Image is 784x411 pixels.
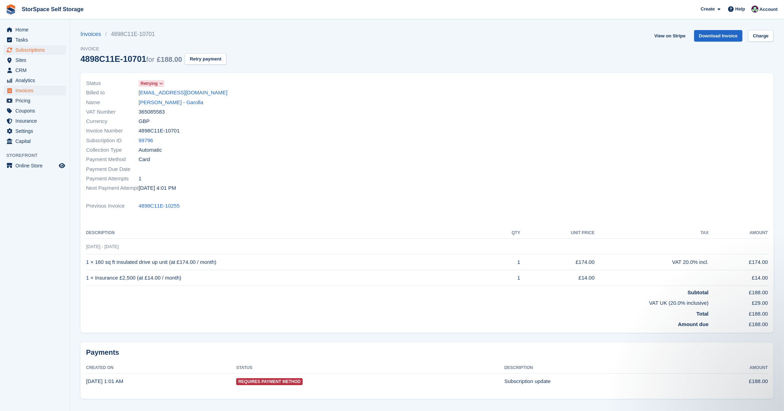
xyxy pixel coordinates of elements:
td: 1 [493,270,520,286]
th: Description [86,228,493,239]
span: Payment Attempts [86,175,139,183]
a: menu [3,25,66,35]
a: View on Stripe [651,30,688,42]
th: Created On [86,362,236,374]
span: Card [139,156,150,164]
strong: Amount due [678,321,709,327]
td: £188.00 [708,307,768,318]
a: menu [3,75,66,85]
a: Retrying [139,79,164,87]
a: menu [3,35,66,45]
th: QTY [493,228,520,239]
span: Invoices [15,86,57,95]
td: £14.00 [708,270,768,286]
span: for [146,56,154,63]
time: 2025-10-04 00:01:19 UTC [86,378,123,384]
span: Capital [15,136,57,146]
strong: Total [697,311,709,317]
span: Insurance [15,116,57,126]
strong: Subtotal [687,289,708,295]
span: Collection Type [86,146,139,154]
span: Tasks [15,35,57,45]
span: Currency [86,117,139,125]
a: menu [3,86,66,95]
span: Payment Method [86,156,139,164]
span: Automatic [139,146,162,154]
td: VAT UK (20.0% inclusive) [86,296,708,307]
td: £14.00 [520,270,595,286]
span: 365085583 [139,108,165,116]
span: Retrying [141,80,158,87]
a: menu [3,65,66,75]
td: £188.00 [708,286,768,296]
span: Storefront [6,152,70,159]
span: Next Payment Attempt [86,184,139,192]
span: Account [760,6,778,13]
span: Pricing [15,96,57,106]
span: [DATE] - [DATE] [86,244,119,249]
span: Requires Payment Method [236,378,303,385]
a: menu [3,116,66,126]
a: menu [3,161,66,171]
a: menu [3,96,66,106]
td: £29.00 [708,296,768,307]
a: menu [3,126,66,136]
span: Subscriptions [15,45,57,55]
span: Online Store [15,161,57,171]
th: Description [504,362,692,374]
div: VAT 20.0% incl. [595,258,709,266]
td: 1 × 160 sq ft insulated drive up unit (at £174.00 / month) [86,254,493,270]
span: VAT Number [86,108,139,116]
span: £188.00 [157,56,182,63]
th: Amount [691,362,768,374]
span: Payment Due Date [86,165,139,173]
span: Sites [15,55,57,65]
span: 1 [139,175,141,183]
a: Charge [748,30,774,42]
td: 1 × Insurance £2,500 (at £14.00 / month) [86,270,493,286]
td: 1 [493,254,520,270]
span: Help [735,6,745,13]
span: Status [86,79,139,87]
td: £188.00 [708,318,768,329]
a: [PERSON_NAME] - Garolla [139,99,203,107]
td: Subscription update [504,374,692,389]
div: 4898C11E-10701 [80,54,182,64]
span: Settings [15,126,57,136]
span: Home [15,25,57,35]
a: menu [3,55,66,65]
a: menu [3,136,66,146]
span: Previous Invoice [86,202,139,210]
span: Create [701,6,715,13]
td: £174.00 [520,254,595,270]
th: Status [236,362,504,374]
a: Download Invoice [694,30,743,42]
td: £174.00 [708,254,768,270]
td: £188.00 [691,374,768,389]
a: 99796 [139,137,153,145]
nav: breadcrumbs [80,30,226,38]
a: Invoices [80,30,105,38]
a: menu [3,45,66,55]
a: [EMAIL_ADDRESS][DOMAIN_NAME] [139,89,227,97]
img: Ross Hadlington [751,6,758,13]
h2: Payments [86,348,768,357]
img: stora-icon-8386f47178a22dfd0bd8f6a31ec36ba5ce8667c1dd55bd0f319d3a0aa187defe.svg [6,4,16,15]
span: Invoice Number [86,127,139,135]
span: Coupons [15,106,57,116]
a: StorSpace Self Storage [19,3,86,15]
span: Subscription ID [86,137,139,145]
span: Name [86,99,139,107]
th: Unit Price [520,228,595,239]
th: Amount [708,228,768,239]
span: Billed to [86,89,139,97]
th: Tax [595,228,709,239]
button: Retry payment [185,53,226,65]
span: GBP [139,117,150,125]
time: 2025-10-06 15:01:22 UTC [139,184,176,192]
span: Invoice [80,45,226,52]
span: 4898C11E-10701 [139,127,180,135]
span: CRM [15,65,57,75]
a: Preview store [58,161,66,170]
a: 4898C11E-10255 [139,202,180,210]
